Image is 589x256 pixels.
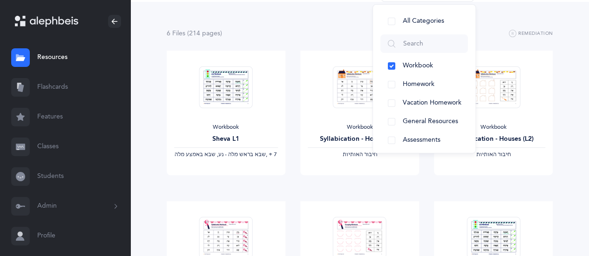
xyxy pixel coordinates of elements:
div: Syllabication - Houses (L2) [441,134,545,144]
span: ‫חיבור האותיות‬ [342,151,377,158]
div: Sheva L1 [174,134,278,144]
button: All Categories [380,12,468,31]
img: Syllabication-Workbook-Level-2-Houses-EN_thumbnail_1741114840.png [467,66,520,108]
span: ‫חיבור האותיות‬ [476,151,511,158]
div: ‪, + 7‬ [174,151,278,158]
div: Workbook [308,124,412,131]
span: s [183,30,185,37]
span: ‫שבא בראש מלה - נע, שבא באמצע מלה‬ [175,151,266,158]
button: Remediation [509,28,553,39]
input: Search [380,34,468,53]
button: General Resources [380,112,468,131]
span: 6 File [167,30,185,37]
button: Assessments [380,131,468,150]
div: Workbook [441,124,545,131]
img: Syllabication-Workbook-Level-1-EN_Orange_Houses_thumbnail_1741114714.png [333,66,386,108]
span: (214 page ) [187,30,222,37]
span: Workbook [403,62,433,69]
span: General Resources [403,118,458,125]
button: Homework [380,75,468,94]
div: Workbook [174,124,278,131]
img: Sheva-Workbook-Orange-A-L1_EN_thumbnail_1757036998.png [199,66,253,108]
span: Homework [403,80,434,88]
button: Vacation Homework [380,94,468,112]
div: Syllabication - Houses (L1) [308,134,412,144]
span: Vacation Homework [403,99,461,106]
span: Assessments [403,136,440,144]
span: s [217,30,220,37]
button: Workbook [380,57,468,75]
button: Teacher Guide [380,150,468,168]
span: All Categories [403,17,444,25]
